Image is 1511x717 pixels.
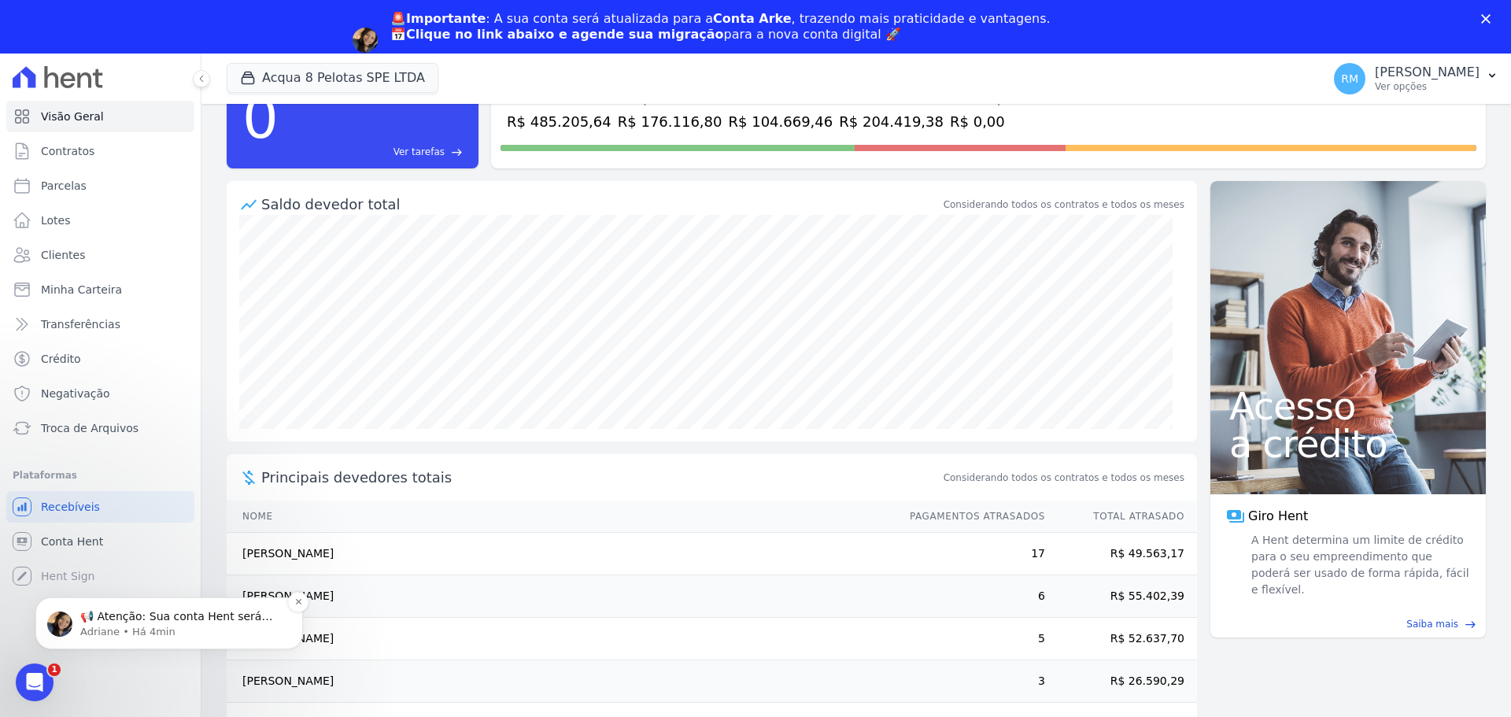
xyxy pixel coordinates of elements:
[1220,617,1476,631] a: Saiba mais east
[35,113,61,139] img: Profile image for Adriane
[24,99,291,151] div: message notification from Adriane, Há 4min. 📢 Atenção: Sua conta Hent será migrada para a Conta A...
[6,205,194,236] a: Lotes
[6,491,194,523] a: Recebíveis
[839,111,944,132] div: R$ 204.419,38
[227,63,438,93] button: Acqua 8 Pelotas SPE LTDA
[41,316,120,332] span: Transferências
[261,467,940,488] span: Principais devedores totais
[41,109,104,124] span: Visão Geral
[227,575,895,618] td: [PERSON_NAME]
[1046,575,1197,618] td: R$ 55.402,39
[41,420,139,436] span: Troca de Arquivos
[6,101,194,132] a: Visão Geral
[1321,57,1511,101] button: RM [PERSON_NAME] Ver opções
[944,198,1184,212] div: Considerando todos os contratos e todos os meses
[6,343,194,375] a: Crédito
[41,213,71,228] span: Lotes
[895,533,1046,575] td: 17
[16,663,54,701] iframe: Intercom live chat
[41,351,81,367] span: Crédito
[12,498,327,674] iframe: Intercom notifications mensagem
[41,386,110,401] span: Negativação
[242,77,279,159] div: 0
[41,143,94,159] span: Contratos
[950,111,1025,132] div: R$ 0,00
[895,501,1046,533] th: Pagamentos Atrasados
[1046,618,1197,660] td: R$ 52.637,70
[41,178,87,194] span: Parcelas
[1229,425,1467,463] span: a crédito
[1341,73,1358,84] span: RM
[1465,619,1476,630] span: east
[227,533,895,575] td: [PERSON_NAME]
[1046,501,1197,533] th: Total Atrasado
[6,526,194,557] a: Conta Hent
[227,660,895,703] td: [PERSON_NAME]
[713,11,791,26] b: Conta Arke
[1375,65,1480,80] p: [PERSON_NAME]
[618,111,722,132] div: R$ 176.116,80
[48,663,61,676] span: 1
[895,575,1046,618] td: 6
[353,28,378,53] img: Profile image for Adriane
[1248,532,1470,598] span: A Hent determina um limite de crédito para o seu empreendimento que poderá ser usado de forma ráp...
[276,94,297,114] button: Dismiss notification
[451,146,463,158] span: east
[13,466,188,485] div: Plataformas
[944,471,1184,485] span: Considerando todos os contratos e todos os meses
[41,282,122,298] span: Minha Carteira
[390,52,520,69] a: Agendar migração
[1046,533,1197,575] td: R$ 49.563,17
[390,11,486,26] b: 🚨Importante
[1229,387,1467,425] span: Acesso
[406,27,724,42] b: Clique no link abaixo e agende sua migração
[68,111,272,127] p: 📢 Atenção: Sua conta Hent será migrada para a Conta Arke! Estamos trazendo para você uma nova con...
[6,170,194,201] a: Parcelas
[729,111,833,132] div: R$ 104.669,46
[390,11,1051,43] div: : A sua conta será atualizada para a , trazendo mais praticidade e vantagens. 📅 para a nova conta...
[1248,507,1308,526] span: Giro Hent
[1481,14,1497,24] div: Fechar
[895,660,1046,703] td: 3
[1046,660,1197,703] td: R$ 26.590,29
[41,247,85,263] span: Clientes
[6,274,194,305] a: Minha Carteira
[227,618,895,660] td: [PERSON_NAME]
[6,135,194,167] a: Contratos
[1375,80,1480,93] p: Ver opções
[1406,617,1458,631] span: Saiba mais
[68,127,272,141] p: Message from Adriane, sent Há 4min
[507,111,611,132] div: R$ 485.205,64
[6,309,194,340] a: Transferências
[393,145,445,159] span: Ver tarefas
[227,501,895,533] th: Nome
[261,194,940,215] div: Saldo devedor total
[285,145,463,159] a: Ver tarefas east
[6,378,194,409] a: Negativação
[6,412,194,444] a: Troca de Arquivos
[895,618,1046,660] td: 5
[6,239,194,271] a: Clientes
